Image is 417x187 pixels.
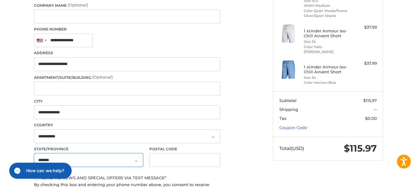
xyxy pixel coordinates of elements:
span: Subtotal [279,98,297,103]
h4: 1 x Under Armour Iso-Chill Airvent Short [304,64,351,75]
label: Apartment/Suite/Building [34,74,220,80]
label: Country [34,122,220,128]
label: Postal Code [149,146,220,152]
span: $115.97 [363,98,377,103]
li: Color Quiet Shade/Puma Silver/Quiet Shade [304,8,351,18]
span: $115.97 [344,143,377,154]
label: Company Name [34,2,220,8]
li: Size 34 [304,39,351,44]
small: (Optional) [92,75,113,79]
span: Total (USD) [279,145,304,151]
h4: 1 x Under Armour Iso-Chill Airvent Short [304,28,351,39]
label: Address [34,50,220,56]
label: City [34,99,220,104]
small: (Optional) [68,2,88,7]
div: United States: +1 [34,34,48,47]
label: Phone Number [34,26,220,32]
li: Width Medium [304,3,351,8]
span: Shipping [279,107,298,112]
li: Color Horizon Blue [304,80,351,85]
div: $37.99 [352,60,377,67]
label: Send me news and special offers via text message* [34,175,220,180]
span: Tax [279,116,286,121]
li: Color Halo [PERSON_NAME] [304,44,351,55]
span: $0.00 [365,116,377,121]
div: $37.99 [352,24,377,30]
label: State/Province [34,146,143,152]
span: -- [374,107,377,112]
a: Coupon Code [279,125,307,130]
iframe: Gorgias live chat messenger [6,161,73,181]
li: Size 34 [304,75,351,80]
